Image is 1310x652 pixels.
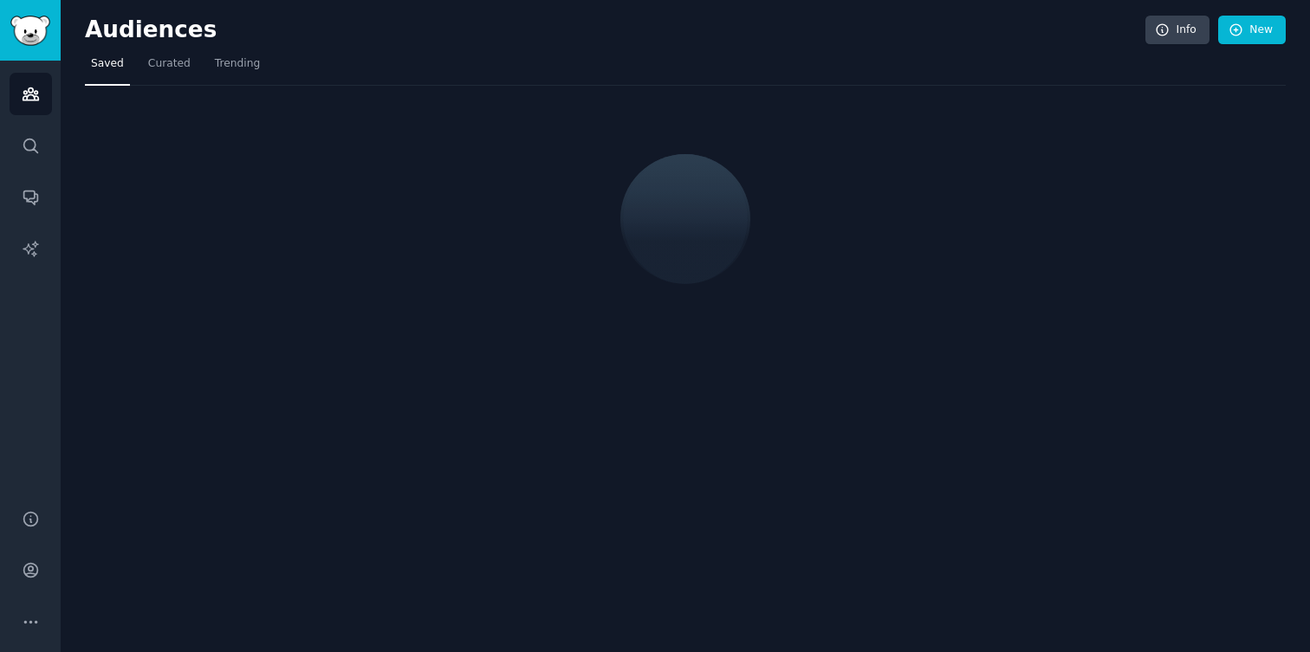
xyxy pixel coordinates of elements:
h2: Audiences [85,16,1145,44]
span: Trending [215,56,260,72]
a: Saved [85,50,130,86]
a: Curated [142,50,197,86]
img: GummySearch logo [10,16,50,46]
span: Curated [148,56,191,72]
a: Trending [209,50,266,86]
a: Info [1145,16,1209,45]
span: Saved [91,56,124,72]
a: New [1218,16,1286,45]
